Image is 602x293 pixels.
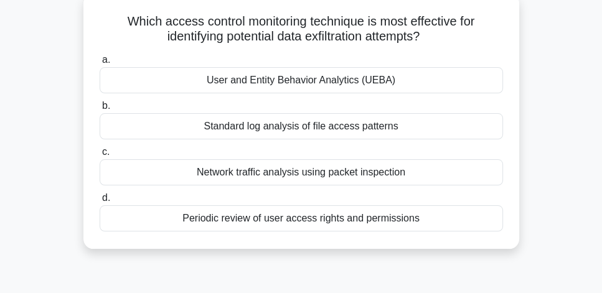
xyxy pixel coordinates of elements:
div: User and Entity Behavior Analytics (UEBA) [100,67,503,93]
div: Periodic review of user access rights and permissions [100,205,503,231]
div: Network traffic analysis using packet inspection [100,159,503,185]
span: c. [102,146,110,157]
div: Standard log analysis of file access patterns [100,113,503,139]
span: b. [102,100,110,111]
span: a. [102,54,110,65]
span: d. [102,192,110,203]
h5: Which access control monitoring technique is most effective for identifying potential data exfilt... [98,14,504,45]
